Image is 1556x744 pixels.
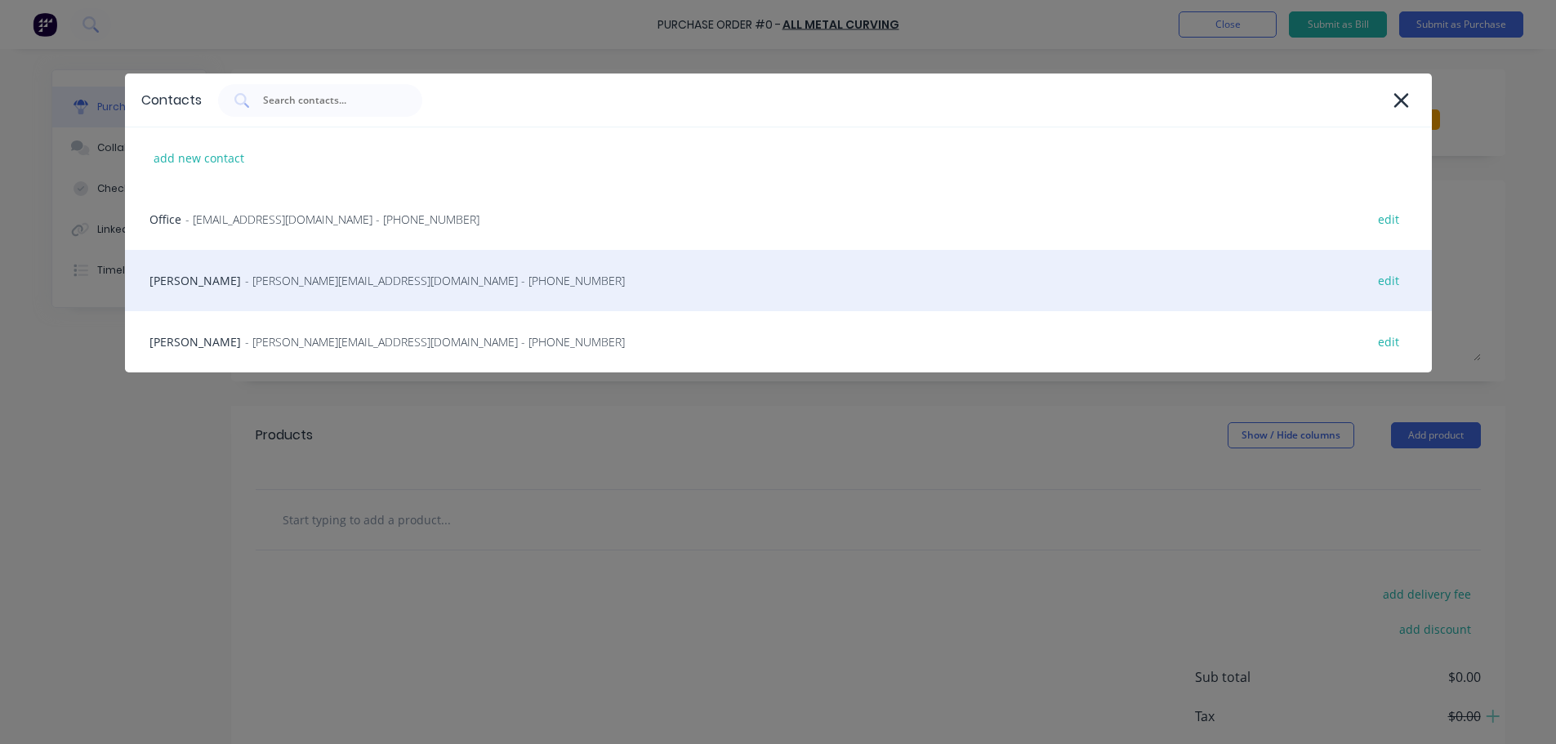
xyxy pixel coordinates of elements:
div: Contacts [141,91,202,110]
input: Search contacts... [261,92,397,109]
div: edit [1370,329,1407,354]
div: edit [1370,207,1407,232]
div: Office [125,189,1432,250]
span: - [PERSON_NAME][EMAIL_ADDRESS][DOMAIN_NAME] - [PHONE_NUMBER] [245,333,625,350]
div: edit [1370,268,1407,293]
div: [PERSON_NAME] [125,311,1432,372]
div: add new contact [145,145,252,171]
span: - [EMAIL_ADDRESS][DOMAIN_NAME] - [PHONE_NUMBER] [185,211,479,228]
span: - [PERSON_NAME][EMAIL_ADDRESS][DOMAIN_NAME] - [PHONE_NUMBER] [245,272,625,289]
div: [PERSON_NAME] [125,250,1432,311]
